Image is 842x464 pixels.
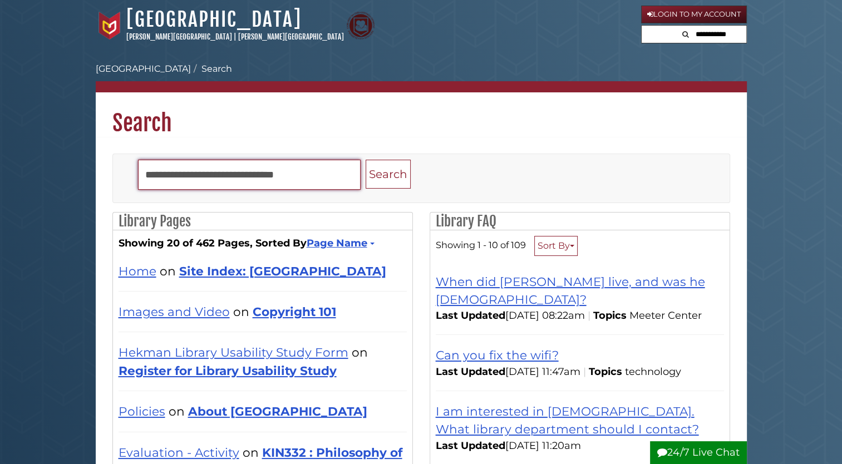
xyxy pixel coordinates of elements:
a: [GEOGRAPHIC_DATA] [96,63,191,74]
a: [PERSON_NAME][GEOGRAPHIC_DATA] [126,32,232,41]
span: Showing 1 - 10 of 109 [436,239,526,250]
nav: breadcrumb [96,62,747,92]
i: Search [682,31,689,38]
a: Evaluation - Activity [119,445,239,460]
a: Login to My Account [641,6,747,23]
a: Policies [119,404,165,418]
span: | [585,309,593,322]
ul: Topics [629,309,705,322]
a: [GEOGRAPHIC_DATA] [126,7,302,32]
span: Topics [593,309,627,322]
span: Last Updated [436,366,505,378]
span: Last Updated [436,309,505,322]
a: Site Index: [GEOGRAPHIC_DATA] [179,264,386,278]
button: 24/7 Live Chat [650,441,747,464]
span: Last Updated [436,440,505,452]
span: on [243,445,259,460]
span: | [580,366,589,378]
li: Search [191,62,232,76]
a: About [GEOGRAPHIC_DATA] [188,404,367,418]
a: When did [PERSON_NAME] live, and was he [DEMOGRAPHIC_DATA]? [436,274,705,307]
button: Search [679,26,692,41]
a: Page Name [307,237,373,249]
span: | [234,32,237,41]
a: Images and Video [119,304,230,319]
h2: Library Pages [113,213,412,230]
h2: Library FAQ [430,213,730,230]
span: on [169,404,185,418]
ul: Topics [625,366,684,378]
a: Hekman Library Usability Study Form [119,345,348,359]
li: technology [625,364,684,379]
a: [PERSON_NAME][GEOGRAPHIC_DATA] [238,32,344,41]
img: Calvin Theological Seminary [347,12,375,40]
span: on [233,304,249,319]
li: Meeter Center [629,308,705,323]
h1: Search [96,92,747,137]
a: Can you fix the wifi? [436,348,559,362]
span: [DATE] 11:47am [436,366,580,378]
img: Calvin University [96,12,124,40]
span: [DATE] 11:20am [436,440,581,452]
a: I am interested in [DEMOGRAPHIC_DATA]. What library department should I contact? [436,404,699,436]
a: Home [119,264,156,278]
span: on [352,345,368,359]
strong: Showing 20 of 462 Pages, Sorted By [119,236,407,251]
span: Topics [589,366,622,378]
span: [DATE] 08:22am [436,309,585,322]
a: Register for Library Usability Study [119,363,337,378]
button: Search [366,160,411,189]
button: Sort By [534,236,578,256]
a: Copyright 101 [253,304,336,319]
span: on [160,264,176,278]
